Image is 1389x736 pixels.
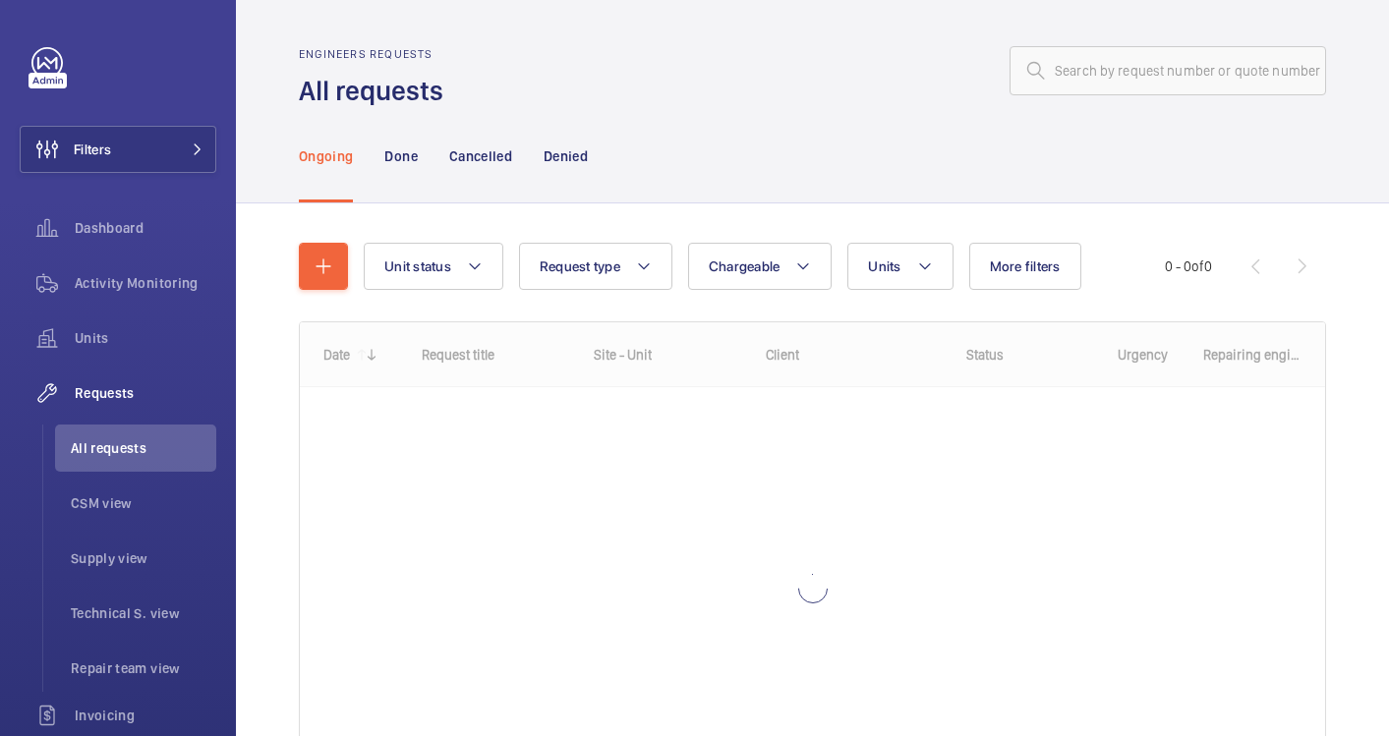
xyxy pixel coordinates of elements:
[75,218,216,238] span: Dashboard
[299,146,353,166] p: Ongoing
[299,73,455,109] h1: All requests
[1165,259,1212,273] span: 0 - 0 0
[1191,258,1204,274] span: of
[709,258,781,274] span: Chargeable
[75,383,216,403] span: Requests
[384,258,451,274] span: Unit status
[990,258,1061,274] span: More filters
[20,126,216,173] button: Filters
[847,243,953,290] button: Units
[449,146,512,166] p: Cancelled
[384,146,417,166] p: Done
[688,243,833,290] button: Chargeable
[71,493,216,513] span: CSM view
[544,146,588,166] p: Denied
[71,658,216,678] span: Repair team view
[75,706,216,725] span: Invoicing
[74,140,111,159] span: Filters
[868,258,900,274] span: Units
[969,243,1081,290] button: More filters
[71,603,216,623] span: Technical S. view
[71,548,216,568] span: Supply view
[540,258,620,274] span: Request type
[71,438,216,458] span: All requests
[299,47,455,61] h2: Engineers requests
[519,243,672,290] button: Request type
[1010,46,1326,95] input: Search by request number or quote number
[75,273,216,293] span: Activity Monitoring
[364,243,503,290] button: Unit status
[75,328,216,348] span: Units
